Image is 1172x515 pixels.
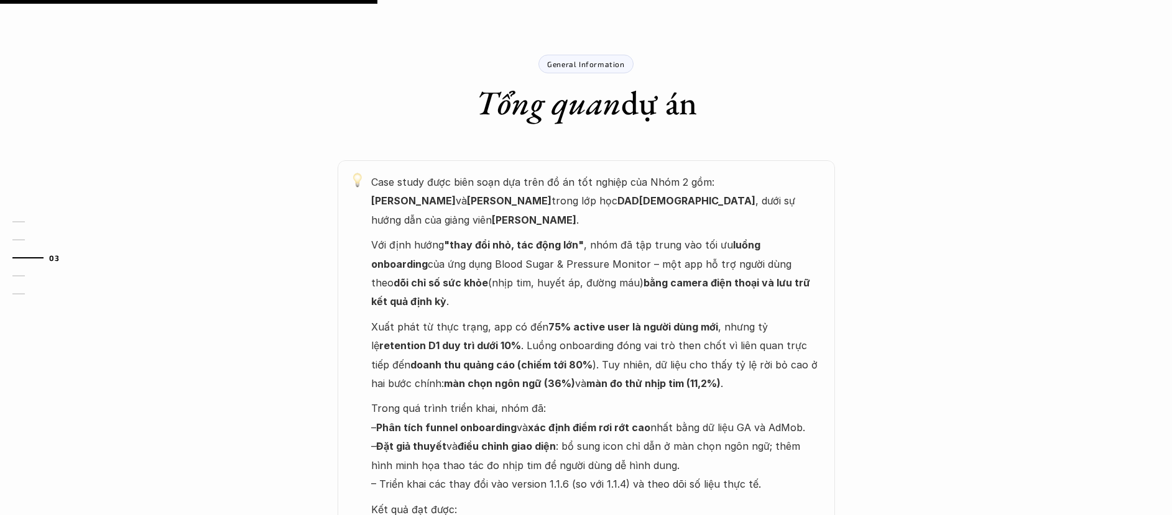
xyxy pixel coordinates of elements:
strong: xác định điểm rơi rớt cao [528,421,650,434]
h1: dự án [476,83,697,123]
a: 03 [12,250,72,265]
em: Tổng quan [476,81,621,124]
strong: [PERSON_NAME] [467,194,551,207]
strong: màn đo thử nhịp tim (11,2%) [586,377,721,390]
strong: 75% active user là người dùng mới [548,321,718,333]
p: Case study được biên soạn dựa trên đồ án tốt nghiệp của Nhóm 2 gồm: và trong lớp học , dưới sự hư... [371,173,823,229]
strong: DAD[DEMOGRAPHIC_DATA] [617,194,755,207]
strong: Phân tích funnel onboarding [376,421,517,434]
strong: luồng onboarding [371,239,763,270]
strong: retention D1 duy trì dưới 10% [379,339,521,352]
strong: doanh thu quảng cáo (chiếm tới 80% [410,358,593,371]
strong: "thay đổi nhỏ, tác động lớn" [444,239,584,251]
strong: [PERSON_NAME] [492,214,576,226]
p: Xuất phát từ thực trạng, app có đến , nhưng tỷ lệ . Luồng onboarding đóng vai trò then chốt vì li... [371,317,823,393]
strong: dõi chỉ số sức khỏe [394,276,488,289]
p: Với định hướng , nhóm đã tập trung vào tối ưu của ứng dụng Blood Sugar & Pressure Monitor – một a... [371,235,823,311]
strong: Đặt giả thuyết [376,440,446,452]
strong: [PERSON_NAME] [371,194,456,207]
strong: điều chỉnh giao diện [458,440,556,452]
p: Trong quá trình triển khai, nhóm đã: – và nhất bằng dữ liệu GA và AdMob. – và : bổ sung icon chỉ ... [371,399,823,493]
strong: 03 [49,253,59,262]
p: General Information [547,60,624,68]
strong: màn chọn ngôn ngữ (36%) [444,377,575,390]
